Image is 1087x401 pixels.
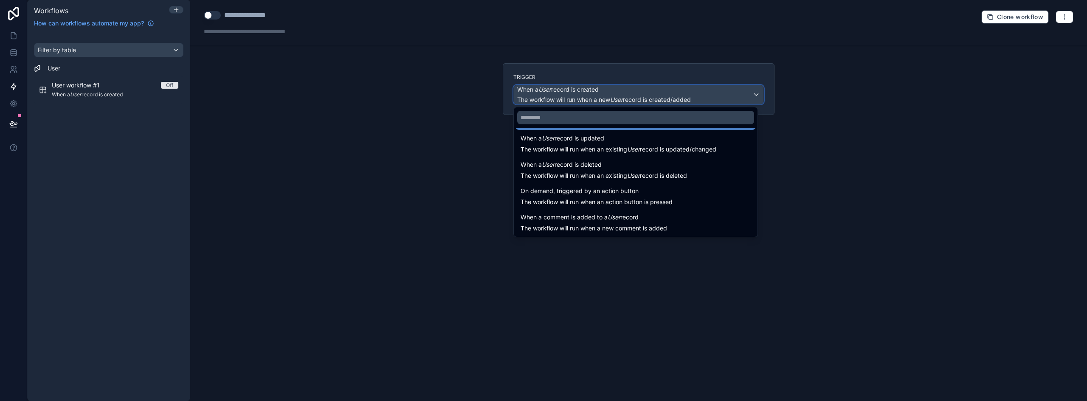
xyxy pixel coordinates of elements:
[542,135,555,142] em: User
[521,160,602,170] span: When a record is deleted
[521,212,639,222] span: When a comment is added to a record
[521,172,687,179] span: The workflow will run when an existing record is deleted
[521,198,673,205] span: The workflow will run when an action button is pressed
[521,133,604,143] span: When a record is updated
[627,172,640,179] em: User
[627,146,640,153] em: User
[521,224,667,232] span: The workflow will run when a new comment is added
[608,213,620,221] em: User
[521,186,639,196] span: On demand, triggered by an action button
[542,161,555,168] em: User
[521,146,716,153] span: The workflow will run when an existing record is updated/changed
